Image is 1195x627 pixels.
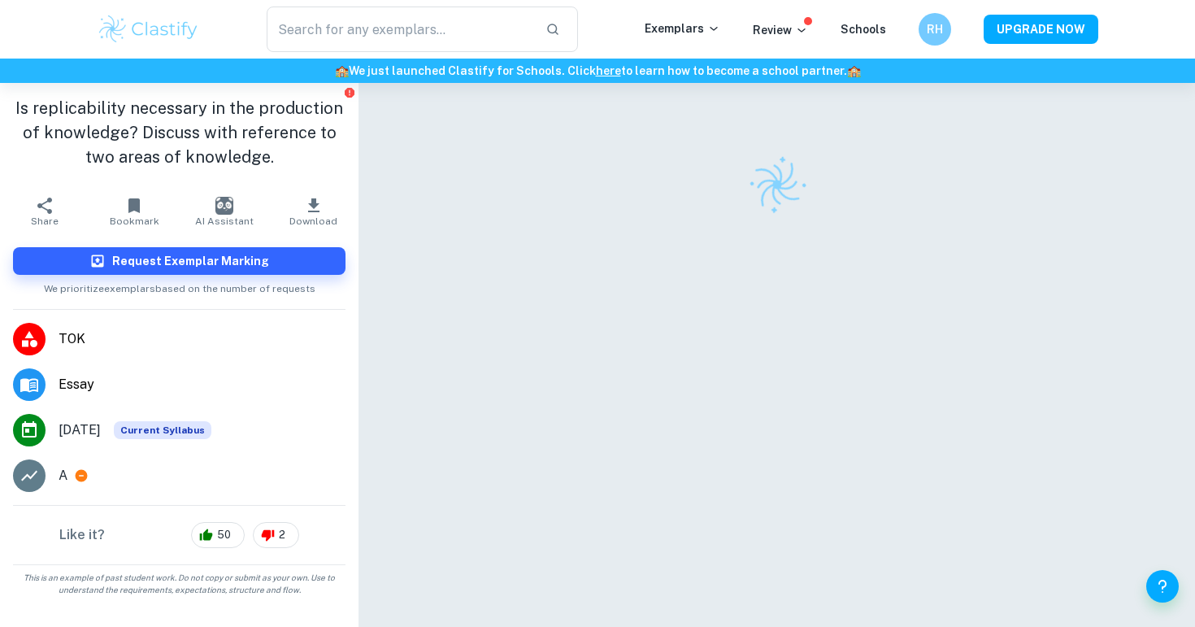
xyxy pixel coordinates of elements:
span: This is an example of past student work. Do not copy or submit as your own. Use to understand the... [7,572,352,596]
button: UPGRADE NOW [984,15,1098,44]
div: 2 [253,522,299,548]
div: 50 [191,522,245,548]
span: Download [289,216,337,227]
button: Bookmark [89,189,179,234]
button: Request Exemplar Marking [13,247,345,275]
span: Current Syllabus [114,421,211,439]
p: Exemplars [645,20,720,37]
span: Essay [59,375,345,394]
a: Schools [841,23,886,36]
h6: Like it? [59,525,105,545]
span: 🏫 [847,64,861,77]
img: Clastify logo [737,145,817,225]
p: A [59,466,67,485]
span: Bookmark [110,216,159,227]
button: Download [269,189,358,234]
p: Review [753,21,808,39]
img: AI Assistant [215,197,233,215]
span: 🏫 [335,64,349,77]
button: AI Assistant [180,189,269,234]
div: This exemplar is based on the current syllabus. Feel free to refer to it for inspiration/ideas wh... [114,421,211,439]
h6: We just launched Clastify for Schools. Click to learn how to become a school partner. [3,62,1192,80]
span: AI Assistant [195,216,254,227]
h6: Request Exemplar Marking [112,252,269,270]
img: Clastify logo [97,13,200,46]
h1: Is replicability necessary in the production of knowledge? Discuss with reference to two areas of... [13,96,345,169]
span: 2 [270,527,294,543]
span: [DATE] [59,420,101,440]
input: Search for any exemplars... [267,7,532,52]
span: We prioritize exemplars based on the number of requests [44,275,315,296]
a: here [596,64,621,77]
button: Help and Feedback [1146,570,1179,603]
h6: RH [926,20,945,38]
span: 50 [208,527,240,543]
button: Report issue [343,86,355,98]
span: TOK [59,329,345,349]
button: RH [919,13,951,46]
span: Share [31,216,59,227]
